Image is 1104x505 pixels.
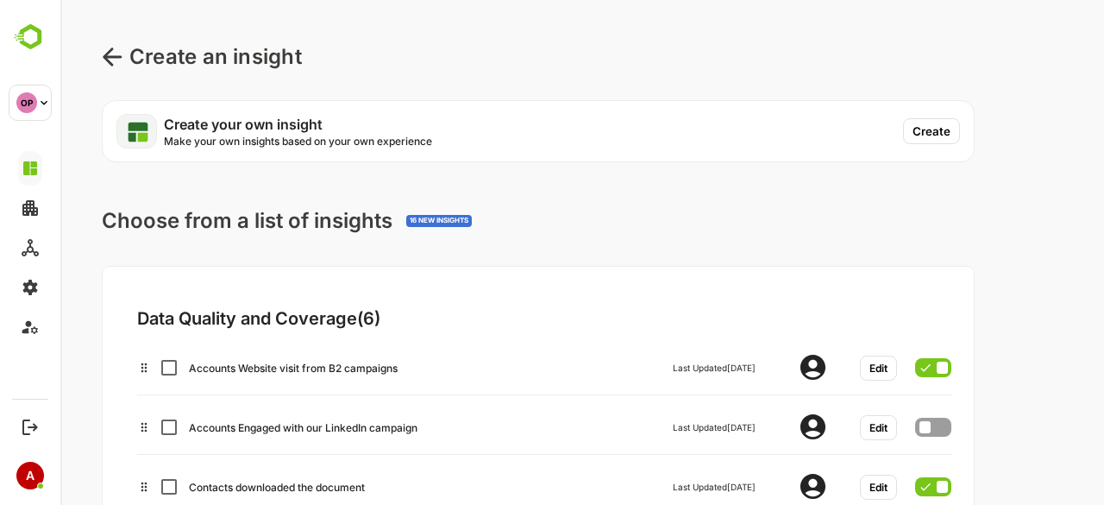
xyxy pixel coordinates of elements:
div: A [16,462,44,489]
div: 16 NEW INSIGHTS [349,217,408,225]
p: Make your own insights based on your own experience [103,136,376,148]
div: Checkbox demoAccounts Engaged with our LinkedIn campaignLast Updated[DATE]Edit [77,409,891,440]
div: Accounts Engaged with our LinkedIn campaign [129,421,594,434]
div: OP [16,92,37,113]
button: Edit [800,356,837,381]
img: BambooboxLogoMark.f1c84d78b4c51b1a7b5f700c9845e183.svg [9,21,53,54]
p: Create an insight [69,41,241,73]
div: Choose from a list of insights [41,209,411,234]
p: Create your own insight [103,117,376,132]
button: Create [843,118,900,144]
button: Edit [800,415,837,440]
div: Checkbox demoContacts downloaded the documentLast Updated[DATE]Edit [77,469,891,500]
div: Data Quality and Coverage ( 6 ) [77,308,921,329]
div: Contacts downloaded the document [129,481,594,494]
div: Accounts Website visit from B2 campaigns [129,362,594,375]
div: Last Updated [DATE] [612,422,695,432]
div: Checkbox demoAccounts Website visit from B2 campaignsLast Updated[DATE]Edit [77,350,891,381]
button: Logout [18,415,41,439]
button: Edit [800,475,837,500]
a: Create [843,118,913,144]
div: Last Updated [DATE] [612,363,695,373]
div: Last Updated [DATE] [612,482,695,492]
